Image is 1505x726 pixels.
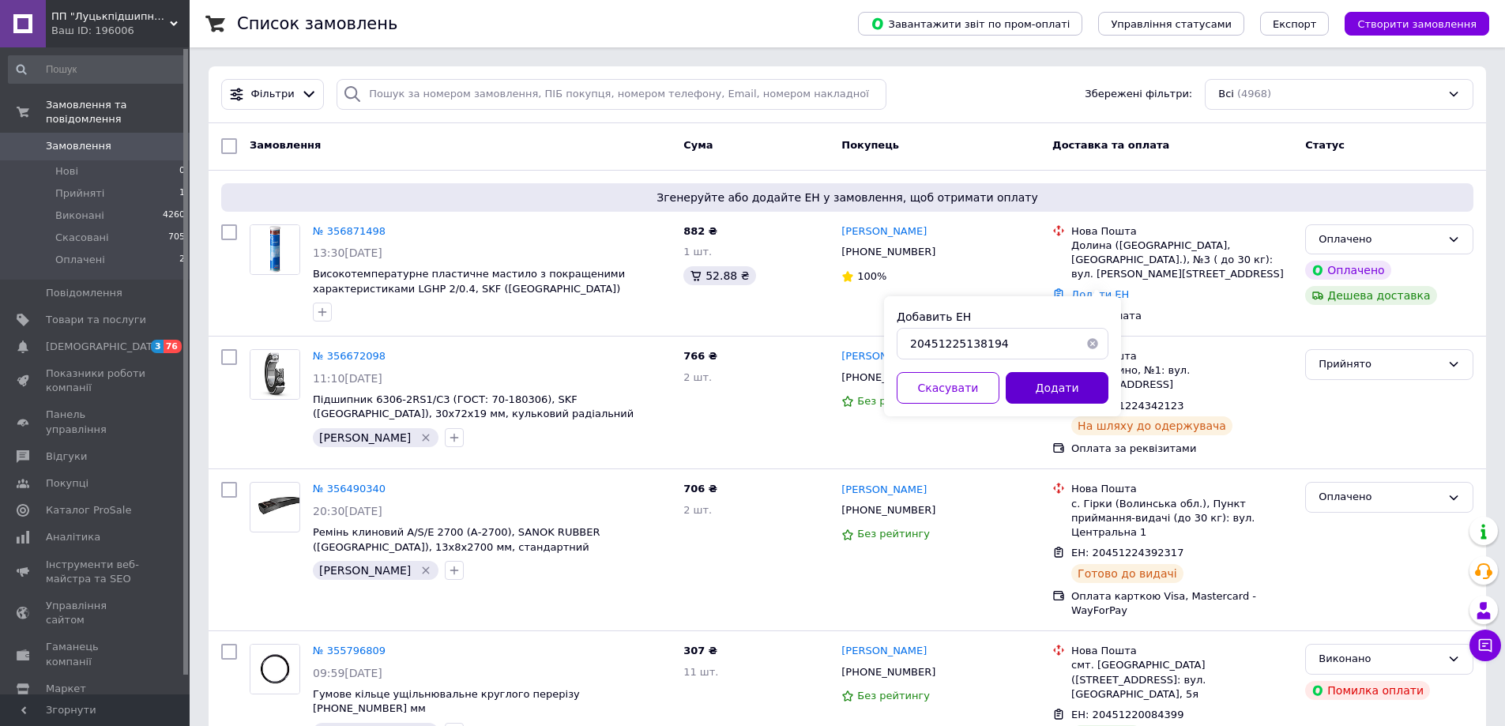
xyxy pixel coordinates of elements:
a: Фото товару [250,224,300,275]
span: 4260 [163,209,185,223]
div: Долина ([GEOGRAPHIC_DATA], [GEOGRAPHIC_DATA].), №3 ( до 30 кг): вул. [PERSON_NAME][STREET_ADDRESS] [1071,239,1292,282]
a: Фото товару [250,644,300,694]
div: [PHONE_NUMBER] [838,242,939,262]
img: Фото товару [250,350,299,399]
span: Без рейтингу [857,395,930,407]
span: ПП "Луцькпідшипниксервіс" [51,9,170,24]
span: 76 [164,340,182,353]
span: Покупці [46,476,88,491]
span: Замовлення та повідомлення [46,98,190,126]
div: Нова Пошта [1071,644,1292,658]
a: [PERSON_NAME] [841,483,927,498]
span: Всі [1218,87,1234,102]
h1: Список замовлень [237,14,397,33]
a: Фото товару [250,482,300,532]
span: Без рейтингу [857,690,930,702]
div: Нова Пошта [1071,224,1292,239]
span: ЕН: 20451224342123 [1071,400,1183,412]
span: Покупець [841,139,899,151]
span: Маркет [46,682,86,696]
a: Фото товару [250,349,300,400]
span: Повідомлення [46,286,122,300]
div: Нова Пошта [1071,349,1292,363]
span: Виконані [55,209,104,223]
div: [PHONE_NUMBER] [838,500,939,521]
span: (4968) [1237,88,1271,100]
span: Гаманець компанії [46,640,146,668]
a: Високотемпературне пластичне мастило з покращеними характеристиками LGHP 2/0.4, SKF ([GEOGRAPHIC_... [313,268,625,295]
div: На шляху до одержувача [1071,416,1232,435]
input: Пошук за номером замовлення, ПІБ покупця, номером телефону, Email, номером накладної [337,79,886,110]
div: Ваш ID: 196006 [51,24,190,38]
img: Фото товару [250,225,299,274]
a: Підшипник 6306-2RS1/C3 (ГОСТ: 70-180306), SKF ([GEOGRAPHIC_DATA]), 30x72x19 мм, кульковий радіальний [313,393,634,420]
span: Скасовані [55,231,109,245]
button: Створити замовлення [1345,12,1489,36]
a: № 355796809 [313,645,386,656]
span: ЕН: 20451220084399 [1071,709,1183,720]
div: Нова Пошта [1071,482,1292,496]
div: Оплачено [1305,261,1390,280]
span: Створити замовлення [1357,18,1477,30]
span: Показники роботи компанії [46,367,146,395]
a: Додати ЕН [1071,288,1129,300]
a: [PERSON_NAME] [841,349,927,364]
span: 766 ₴ [683,350,717,362]
input: Пошук [8,55,186,84]
span: [DEMOGRAPHIC_DATA] [46,340,163,354]
span: 2 шт. [683,371,712,383]
span: 2 [179,253,185,267]
div: Помилка оплати [1305,681,1430,700]
span: Експорт [1273,18,1317,30]
a: № 356490340 [313,483,386,495]
button: Додати [1006,372,1108,404]
span: 1 шт. [683,246,712,258]
span: 2 шт. [683,504,712,516]
a: [PERSON_NAME] [841,224,927,239]
a: Створити замовлення [1329,17,1489,29]
span: Гумове кільце ущільнювальне круглого перерізу [PHONE_NUMBER] мм [313,688,580,715]
span: Управління сайтом [46,599,146,627]
span: Доставка та оплата [1052,139,1169,151]
span: ЕН: 20451224392317 [1071,547,1183,559]
span: 1 [179,186,185,201]
span: Товари та послуги [46,313,146,327]
a: № 356871498 [313,225,386,237]
span: Фільтри [251,87,295,102]
span: Статус [1305,139,1345,151]
span: [PERSON_NAME] [319,564,411,577]
div: [PHONE_NUMBER] [838,662,939,683]
span: 13:30[DATE] [313,246,382,259]
span: 307 ₴ [683,645,717,656]
div: Оплачено [1319,489,1441,506]
svg: Видалити мітку [420,431,432,444]
div: смт. [GEOGRAPHIC_DATA] ([STREET_ADDRESS]: вул. [GEOGRAPHIC_DATA], 5я [1071,658,1292,702]
div: Дешева доставка [1305,286,1436,305]
span: Нові [55,164,78,179]
span: 882 ₴ [683,225,717,237]
button: Очистить [1077,328,1108,359]
span: Інструменти веб-майстра та SEO [46,558,146,586]
span: 705 [168,231,185,245]
a: [PERSON_NAME] [841,644,927,659]
span: Згенеруйте або додайте ЕН у замовлення, щоб отримати оплату [228,190,1467,205]
span: 11 шт. [683,666,718,678]
div: 52.88 ₴ [683,266,755,285]
a: № 356672098 [313,350,386,362]
span: 11:10[DATE] [313,372,382,385]
span: 09:59[DATE] [313,667,382,679]
div: Оплата карткою Visa, Mastercard - WayForPay [1071,589,1292,618]
span: Замовлення [46,139,111,153]
span: 100% [857,270,886,282]
div: Прийнято [1319,356,1441,373]
span: Cума [683,139,713,151]
span: Ремінь клиновий A/S/E 2700 (А-2700), SANOK RUBBER ([GEOGRAPHIC_DATA]), 13х8х2700 мм, стандартний [313,526,600,553]
div: с. Ракошино, №1: вул. [STREET_ADDRESS] [1071,363,1292,392]
button: Скасувати [897,372,999,404]
img: Фото товару [250,645,299,694]
span: 706 ₴ [683,483,717,495]
span: Без рейтингу [857,528,930,540]
span: Управління статусами [1111,18,1232,30]
span: Прийняті [55,186,104,201]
